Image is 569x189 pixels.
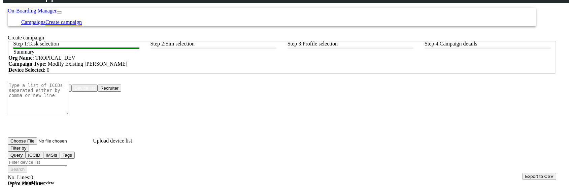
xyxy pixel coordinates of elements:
strong: Device Selected [8,67,44,73]
button: Search [8,166,27,173]
span: 0 [31,175,33,180]
a: Create campaign [45,19,82,25]
div: : 0 [8,67,556,73]
div: Filter by [8,152,556,159]
btn: Step 4: Campaign details [425,41,551,49]
btn: Step 2: Sim selection [150,41,277,49]
button: Query [8,152,25,159]
button: Tags [60,152,75,159]
input: Filter device list [8,159,67,166]
div: : Modify Existing [PERSON_NAME] [8,61,556,67]
a: Campaigns [21,19,45,25]
div: No. Lines: [8,175,556,181]
btn: Step 1: Task selection [13,41,139,49]
div: Create campaign [8,35,556,41]
button: Toggle navigation [57,11,62,13]
button: Filter by [8,145,29,152]
btn: Step 3: Profile selection [288,41,414,49]
div: Up to 2000 lines [8,181,556,187]
button: ICCID [25,152,43,159]
a: On-Boarding Manager [8,8,57,13]
button: Export to CSV [523,173,556,180]
strong: Org Name [8,55,33,61]
button: IMSIs [43,152,60,159]
div: : TROPICAL_DEV [8,55,556,61]
strong: Campaign Type [8,61,45,67]
label: Upload device list [93,138,132,144]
